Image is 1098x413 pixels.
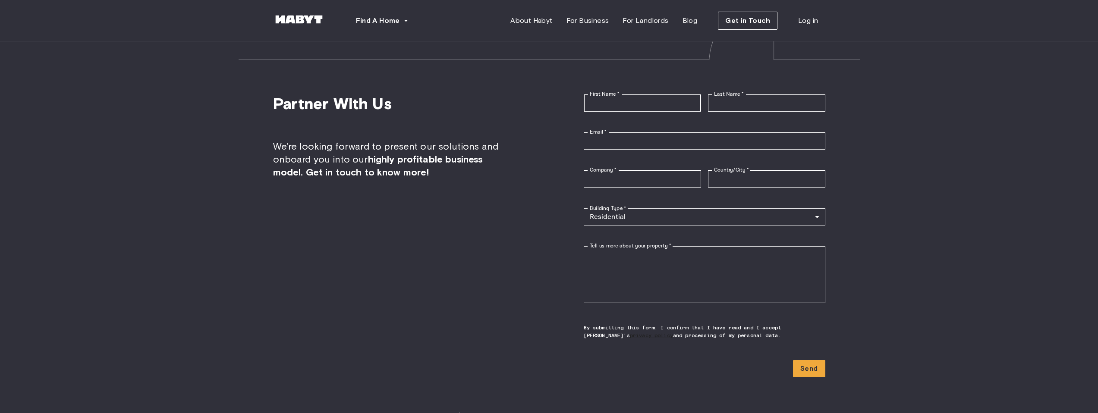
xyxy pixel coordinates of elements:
span: For Business [566,16,609,26]
span: By submitting this form, I confirm that I have read and I accept [PERSON_NAME]'s and processing o... [584,324,825,339]
label: First Name * [590,91,620,98]
span: About Habyt [510,16,552,26]
a: About Habyt [503,12,559,29]
span: For Landlords [623,16,668,26]
span: Log in [798,16,818,26]
label: Last Name * [714,91,744,98]
span: Find A Home [356,16,400,26]
div: Residential [584,208,825,225]
span: Blog [683,16,698,26]
span: We're looking forward to present our solutions and onboard you into our [273,140,515,179]
span: Partner With Us [273,94,515,113]
a: privacy policy [630,332,673,338]
b: highly profitable business model. Get in touch to know more! [273,153,483,178]
button: Send [793,360,825,377]
label: Tell us more about your property * [590,242,671,250]
a: Log in [791,12,825,29]
span: Send [800,363,818,374]
label: Country/City * [714,166,749,174]
label: Building Type [590,204,626,212]
img: Habyt [273,15,325,24]
a: For Landlords [616,12,675,29]
a: For Business [560,12,616,29]
button: Find A Home [349,12,415,29]
label: Company * [590,166,617,174]
span: Get in Touch [725,16,770,26]
label: Email * [590,128,607,136]
a: Blog [676,12,705,29]
button: Get in Touch [718,12,777,30]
